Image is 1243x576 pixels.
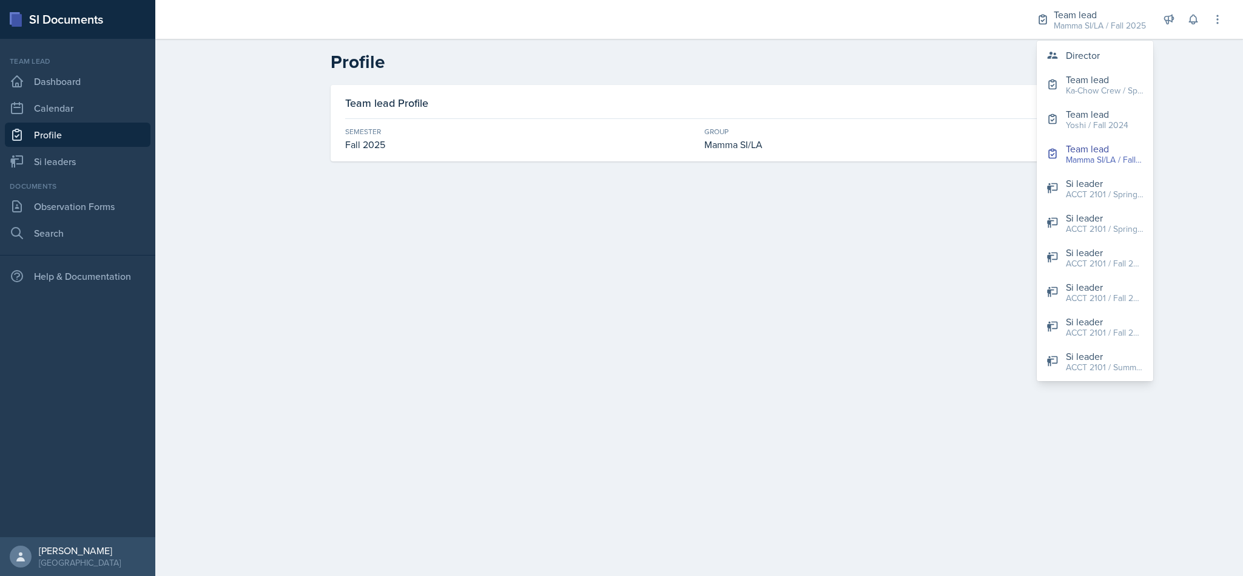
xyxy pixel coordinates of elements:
[1066,245,1144,260] div: Si leader
[1066,361,1144,374] div: ACCT 2101 / Summer 2024
[1037,275,1153,310] button: Si leader ACCT 2101 / Fall 2023
[39,544,121,557] div: [PERSON_NAME]
[1066,257,1144,270] div: ACCT 2101 / Fall 2024
[1066,223,1144,235] div: ACCT 2101 / Spring 2025
[1037,310,1153,344] button: Si leader ACCT 2101 / Fall 2025
[1066,280,1144,294] div: Si leader
[704,126,1054,137] div: Group
[1066,141,1144,156] div: Team lead
[1037,102,1153,137] button: Team lead Yoshi / Fall 2024
[5,149,150,174] a: Si leaders
[345,126,695,137] div: Semester
[1066,154,1144,166] div: Mamma SI/LA / Fall 2025
[331,51,1068,73] h2: Profile
[1066,292,1144,305] div: ACCT 2101 / Fall 2023
[5,194,150,219] a: Observation Forms
[5,69,150,93] a: Dashboard
[1037,344,1153,379] button: Si leader ACCT 2101 / Summer 2024
[345,95,428,111] h3: Team lead Profile
[1066,119,1128,132] div: Yoshi / Fall 2024
[1066,327,1144,339] div: ACCT 2101 / Fall 2025
[1066,349,1144,364] div: Si leader
[704,137,1054,152] div: Mamma SI/LA
[5,56,150,67] div: Team lead
[1037,43,1153,67] button: Director
[345,137,695,152] div: Fall 2025
[5,96,150,120] a: Calendar
[1037,67,1153,102] button: Team lead Ka-Chow Crew / Spring 2025
[1066,188,1144,201] div: ACCT 2101 / Spring 2024
[1037,171,1153,206] button: Si leader ACCT 2101 / Spring 2024
[1066,314,1144,329] div: Si leader
[1066,48,1100,63] div: Director
[1037,206,1153,240] button: Si leader ACCT 2101 / Spring 2025
[1066,211,1144,225] div: Si leader
[5,181,150,192] div: Documents
[39,557,121,569] div: [GEOGRAPHIC_DATA]
[1054,7,1146,22] div: Team lead
[5,123,150,147] a: Profile
[1066,84,1144,97] div: Ka-Chow Crew / Spring 2025
[1066,176,1144,191] div: Si leader
[5,221,150,245] a: Search
[1066,72,1144,87] div: Team lead
[1066,107,1128,121] div: Team lead
[1054,19,1146,32] div: Mamma SI/LA / Fall 2025
[5,264,150,288] div: Help & Documentation
[1037,137,1153,171] button: Team lead Mamma SI/LA / Fall 2025
[1037,240,1153,275] button: Si leader ACCT 2101 / Fall 2024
